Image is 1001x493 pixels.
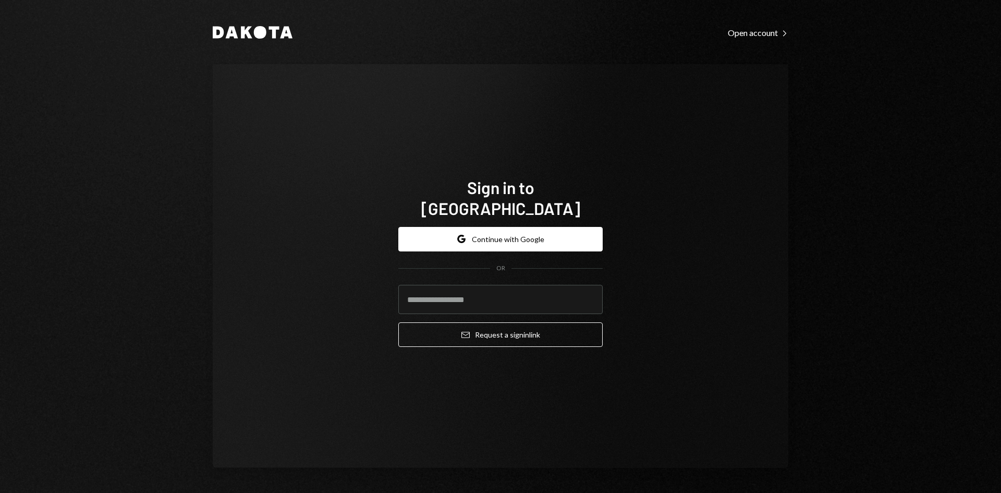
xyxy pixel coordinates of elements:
button: Request a signinlink [398,322,603,347]
h1: Sign in to [GEOGRAPHIC_DATA] [398,177,603,219]
div: Open account [728,28,788,38]
div: OR [496,264,505,273]
button: Continue with Google [398,227,603,251]
a: Open account [728,27,788,38]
